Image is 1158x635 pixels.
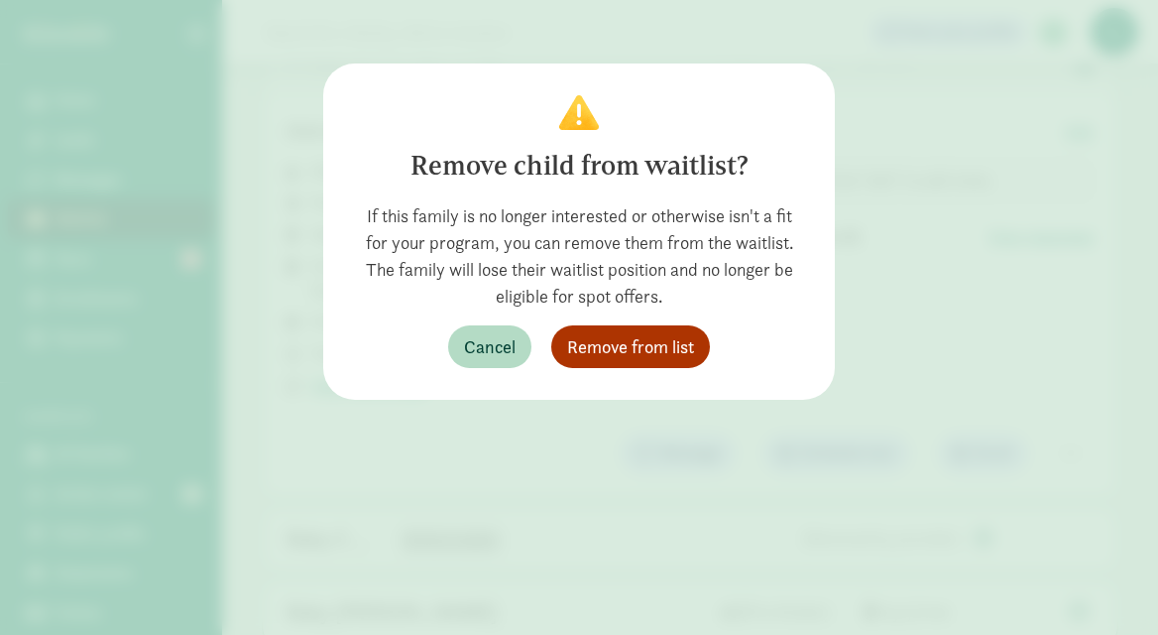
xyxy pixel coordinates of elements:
[448,325,531,368] button: Cancel
[1059,540,1158,635] iframe: Chat Widget
[464,333,516,360] span: Cancel
[567,333,694,360] span: Remove from list
[355,146,803,187] div: Remove child from waitlist?
[355,202,803,310] div: If this family is no longer interested or otherwise isn't a fit for your program, you can remove ...
[551,325,710,368] button: Remove from list
[559,95,599,130] img: Confirm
